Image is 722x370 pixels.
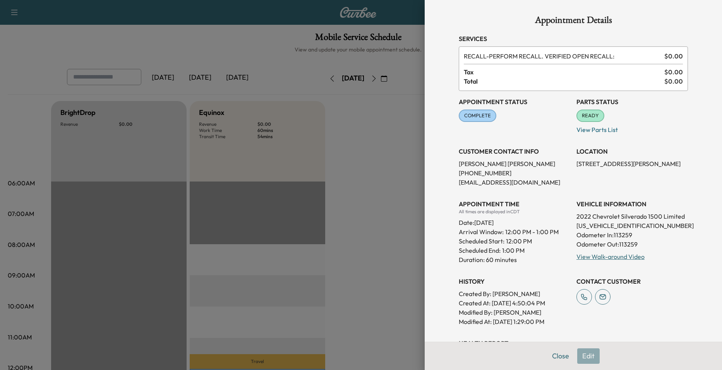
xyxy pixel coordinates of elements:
[576,212,688,221] p: 2022 Chevrolet Silverado 1500 Limited
[576,221,688,230] p: [US_VEHICLE_IDENTIFICATION_NUMBER]
[459,215,570,227] div: Date: [DATE]
[459,199,570,209] h3: APPOINTMENT TIME
[459,147,570,156] h3: CUSTOMER CONTACT INFO
[464,77,664,86] span: Total
[459,289,570,298] p: Created By : [PERSON_NAME]
[576,159,688,168] p: [STREET_ADDRESS][PERSON_NAME]
[459,317,570,326] p: Modified At : [DATE] 1:29:00 PM
[459,178,570,187] p: [EMAIL_ADDRESS][DOMAIN_NAME]
[664,51,683,61] span: $ 0.00
[459,308,570,317] p: Modified By : [PERSON_NAME]
[459,246,501,255] p: Scheduled End:
[464,67,664,77] span: Tax
[459,97,570,106] h3: Appointment Status
[576,277,688,286] h3: CONTACT CUSTOMER
[502,246,525,255] p: 1:00 PM
[576,199,688,209] h3: VEHICLE INFORMATION
[459,255,570,264] p: Duration: 60 minutes
[505,227,559,236] span: 12:00 PM - 1:00 PM
[576,230,688,240] p: Odometer In: 113259
[664,67,683,77] span: $ 0.00
[506,236,532,246] p: 12:00 PM
[576,147,688,156] h3: LOCATION
[576,122,688,134] p: View Parts List
[459,209,570,215] div: All times are displayed in CDT
[547,348,574,364] button: Close
[576,240,688,249] p: Odometer Out: 113259
[576,97,688,106] h3: Parts Status
[459,34,688,43] h3: Services
[459,227,570,236] p: Arrival Window:
[576,253,645,260] a: View Walk-around Video
[459,339,688,348] h3: Health Report
[459,298,570,308] p: Created At : [DATE] 4:50:04 PM
[664,77,683,86] span: $ 0.00
[459,159,570,168] p: [PERSON_NAME] [PERSON_NAME]
[459,15,688,28] h1: Appointment Details
[459,236,504,246] p: Scheduled Start:
[459,168,570,178] p: [PHONE_NUMBER]
[459,277,570,286] h3: History
[464,51,661,61] span: PERFORM RECALL. VERIFIED OPEN RECALL:
[577,112,604,120] span: READY
[460,112,496,120] span: COMPLETE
